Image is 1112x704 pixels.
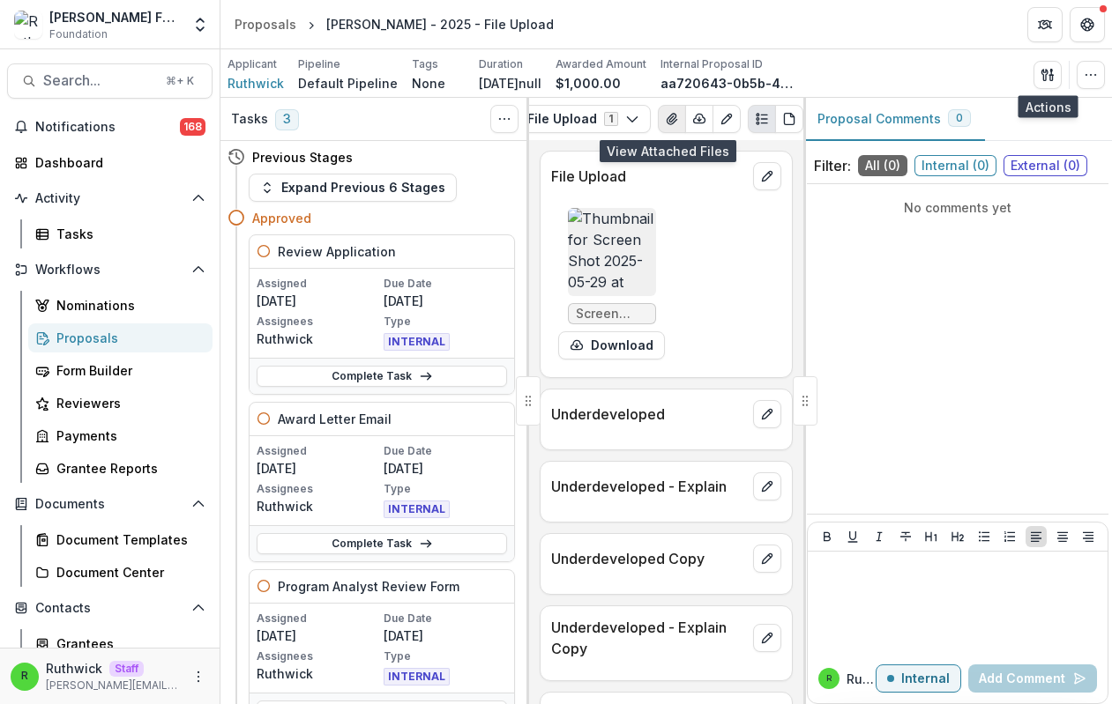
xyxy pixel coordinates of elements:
[252,209,311,227] h4: Approved
[551,476,746,497] p: Underdeveloped - Explain
[56,394,198,412] div: Reviewers
[28,291,213,320] a: Nominations
[235,15,296,33] div: Proposals
[1078,526,1099,547] button: Align Right
[257,443,380,459] p: Assigned
[412,74,445,93] p: None
[56,225,198,243] div: Tasks
[21,671,28,682] div: Ruthwick
[817,526,838,547] button: Bold
[558,208,665,359] div: Thumbnail for Screen Shot 2025-05-29 at 9.42.10 AM.pngScreen Shot [DATE] 9.42.10 AM.pngdownload-f...
[968,664,1097,693] button: Add Comment
[412,56,438,72] p: Tags
[842,526,863,547] button: Underline
[278,577,459,596] h5: Program Analyst Review Form
[384,292,507,310] p: [DATE]
[43,72,155,89] span: Search...
[384,626,507,645] p: [DATE]
[803,98,985,141] button: Proposal Comments
[814,198,1101,217] p: No comments yet
[556,74,621,93] p: $1,000.00
[28,421,213,450] a: Payments
[257,626,380,645] p: [DATE]
[1004,155,1087,176] span: External ( 0 )
[28,219,213,248] a: Tasks
[7,113,213,141] button: Notifications168
[35,601,184,616] span: Contacts
[516,105,651,133] button: File Upload1
[46,659,102,678] p: Ruthwick
[7,63,213,99] button: Search...
[28,356,213,385] a: Form Builder
[28,389,213,418] a: Reviewers
[257,276,380,292] p: Assigned
[7,490,213,518] button: Open Documents
[231,112,268,127] h3: Tasks
[56,361,198,380] div: Form Builder
[775,105,803,133] button: PDF view
[576,307,648,322] span: Screen Shot [DATE] 9.42.10 AM.png
[901,671,950,686] p: Internal
[551,617,746,659] p: Underdeveloped - Explain Copy
[188,7,213,42] button: Open entity switcher
[7,148,213,177] a: Dashboard
[384,443,507,459] p: Due Date
[479,56,523,72] p: Duration
[556,56,646,72] p: Awarded Amount
[228,11,303,37] a: Proposals
[1070,7,1105,42] button: Get Help
[56,530,198,549] div: Document Templates
[947,526,968,547] button: Heading 2
[56,634,198,653] div: Grantees
[56,426,198,445] div: Payments
[180,118,205,136] span: 168
[278,410,392,428] h5: Award Letter Email
[298,56,340,72] p: Pipeline
[384,500,450,518] span: INTERNAL
[847,670,876,688] p: Ruthwick
[384,333,450,351] span: INTERNAL
[814,155,851,176] p: Filter:
[1026,526,1047,547] button: Align Left
[56,563,198,582] div: Document Center
[249,174,457,202] button: Expand Previous 6 Stages
[869,526,890,547] button: Italicize
[7,594,213,622] button: Open Contacts
[479,74,541,93] p: [DATE]null
[568,208,656,296] img: Thumbnail for Screen Shot 2025-05-29 at 9.42.10 AM.png
[35,263,184,278] span: Workflows
[109,661,144,677] p: Staff
[56,459,198,478] div: Grantee Reports
[753,545,781,573] button: edit
[895,526,916,547] button: Strike
[35,191,184,206] span: Activity
[914,155,996,176] span: Internal ( 0 )
[228,11,561,37] nav: breadcrumb
[658,105,686,133] button: View Attached Files
[384,668,450,685] span: INTERNAL
[257,664,380,683] p: Ruthwick
[257,648,380,664] p: Assignees
[384,648,507,664] p: Type
[49,8,181,26] div: [PERSON_NAME] Foundation
[228,74,284,93] a: Ruthwick
[921,526,942,547] button: Heading 1
[56,329,198,347] div: Proposals
[162,71,198,91] div: ⌘ + K
[490,105,519,133] button: Toggle View Cancelled Tasks
[257,497,380,515] p: Ruthwick
[278,242,396,261] h5: Review Application
[384,481,507,497] p: Type
[753,472,781,500] button: edit
[551,166,746,187] p: File Upload
[257,330,380,348] p: Ruthwick
[7,256,213,284] button: Open Workflows
[257,611,380,626] p: Assigned
[252,148,353,167] h4: Previous Stages
[49,26,108,42] span: Foundation
[298,74,398,93] p: Default Pipeline
[384,611,507,626] p: Due Date
[384,459,507,478] p: [DATE]
[1027,7,1063,42] button: Partners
